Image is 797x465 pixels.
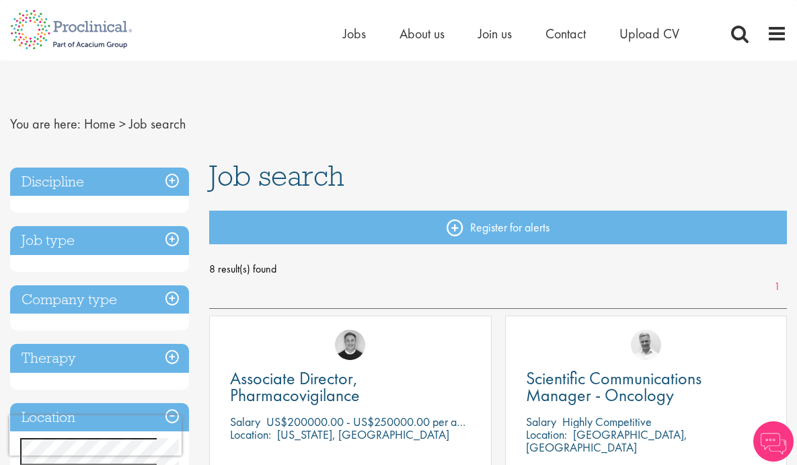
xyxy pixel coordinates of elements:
span: Salary [526,414,556,429]
a: Scientific Communications Manager - Oncology [526,370,766,404]
span: Salary [230,414,260,429]
a: Associate Director, Pharmacovigilance [230,370,470,404]
a: Register for alerts [209,211,787,244]
p: [US_STATE], [GEOGRAPHIC_DATA] [277,427,449,442]
a: 1 [767,279,787,295]
a: About us [400,25,445,42]
span: Job search [209,157,344,194]
span: You are here: [10,115,81,133]
a: Join us [478,25,512,42]
a: Upload CV [619,25,679,42]
h3: Company type [10,285,189,314]
span: > [119,115,126,133]
img: Chatbot [753,421,794,462]
span: Location: [230,427,271,442]
h3: Job type [10,226,189,255]
img: Joshua Bye [631,330,661,360]
h3: Discipline [10,168,189,196]
p: US$200000.00 - US$250000.00 per annum [266,414,481,429]
img: Bo Forsen [335,330,365,360]
span: Job search [129,115,186,133]
h3: Therapy [10,344,189,373]
h3: Location [10,403,189,432]
span: Location: [526,427,567,442]
p: [GEOGRAPHIC_DATA], [GEOGRAPHIC_DATA] [526,427,687,455]
a: Contact [545,25,586,42]
iframe: reCAPTCHA [9,415,182,456]
span: 8 result(s) found [209,259,787,279]
p: Highly Competitive [562,414,652,429]
span: Associate Director, Pharmacovigilance [230,367,360,406]
a: breadcrumb link [84,115,116,133]
a: Jobs [343,25,366,42]
span: Scientific Communications Manager - Oncology [526,367,701,406]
